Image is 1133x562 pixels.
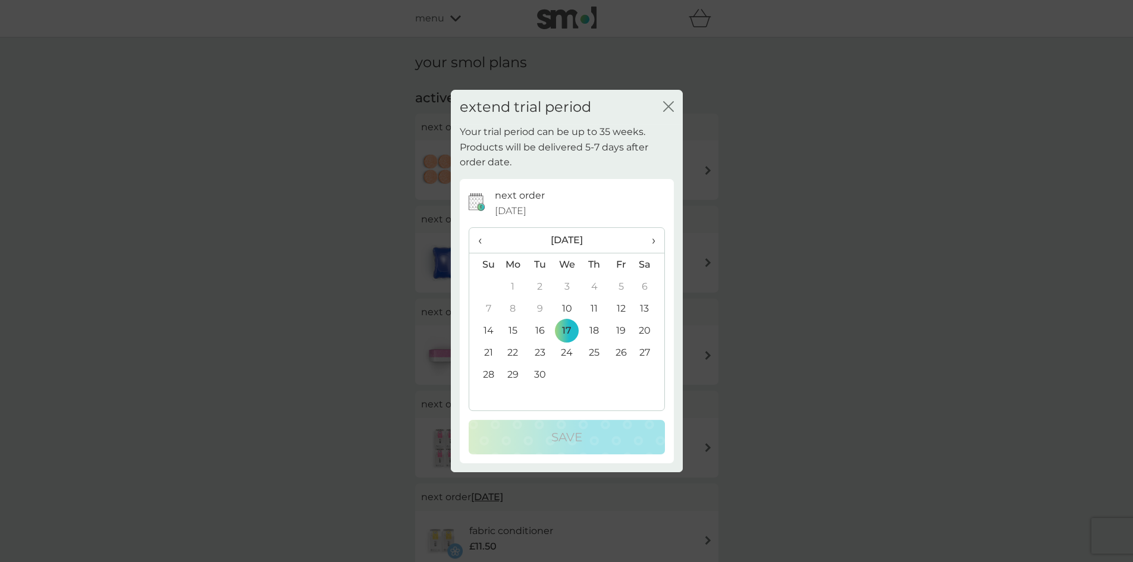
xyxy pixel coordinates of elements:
th: Th [580,253,607,276]
td: 22 [500,341,527,363]
td: 21 [469,341,500,363]
th: [DATE] [500,228,635,253]
th: We [553,253,580,276]
p: Save [551,428,582,447]
td: 15 [500,319,527,341]
td: 28 [469,363,500,385]
span: › [643,228,655,253]
td: 12 [608,297,635,319]
td: 10 [553,297,580,319]
td: 8 [500,297,527,319]
button: close [663,101,674,114]
td: 16 [526,319,553,341]
h2: extend trial period [460,99,591,116]
td: 26 [608,341,635,363]
td: 13 [634,297,664,319]
td: 9 [526,297,553,319]
td: 20 [634,319,664,341]
td: 27 [634,341,664,363]
td: 24 [553,341,580,363]
span: [DATE] [495,203,526,219]
th: Sa [634,253,664,276]
td: 6 [634,275,664,297]
th: Tu [526,253,553,276]
td: 18 [580,319,607,341]
td: 30 [526,363,553,385]
button: Save [469,420,665,454]
p: next order [495,188,545,203]
td: 11 [580,297,607,319]
p: Your trial period can be up to 35 weeks. Products will be delivered 5-7 days after order date. [460,124,674,170]
td: 5 [608,275,635,297]
td: 3 [553,275,580,297]
td: 2 [526,275,553,297]
td: 17 [553,319,580,341]
th: Fr [608,253,635,276]
td: 19 [608,319,635,341]
td: 4 [580,275,607,297]
td: 7 [469,297,500,319]
td: 29 [500,363,527,385]
th: Mo [500,253,527,276]
td: 25 [580,341,607,363]
td: 1 [500,275,527,297]
th: Su [469,253,500,276]
td: 23 [526,341,553,363]
td: 14 [469,319,500,341]
span: ‹ [478,228,491,253]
